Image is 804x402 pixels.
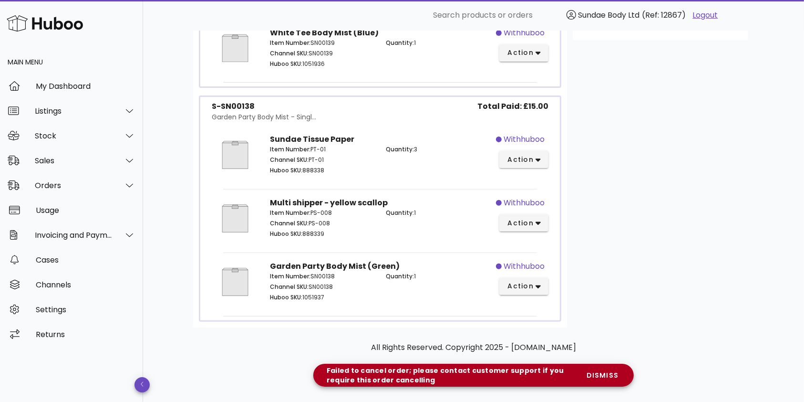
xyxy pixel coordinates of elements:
[212,197,258,240] img: Product Image
[499,44,548,62] button: action
[35,181,113,190] div: Orders
[386,145,414,153] span: Quantity:
[386,39,414,47] span: Quantity:
[386,272,414,280] span: Quantity:
[270,60,302,68] span: Huboo SKU:
[507,218,534,228] span: action
[270,156,309,164] span: Channel SKU:
[270,283,309,291] span: Channel SKU:
[270,197,388,208] strong: Multi shipper - yellow scallop
[270,272,374,281] p: SN00138
[270,166,374,175] p: 888338
[578,10,640,21] span: Sundae Body Ltd
[270,261,400,272] strong: Garden Party Body Mist (Green)
[504,27,545,39] span: withhuboo
[358,363,621,374] li: and
[270,49,309,57] span: Channel SKU:
[693,10,718,21] a: Logout
[270,39,310,47] span: Item Number:
[499,278,548,295] button: action
[507,48,534,58] span: action
[35,231,113,240] div: Invoicing and Payments
[270,219,374,228] p: PS-008
[35,131,113,140] div: Stock
[504,261,545,272] span: withhuboo
[270,272,310,280] span: Item Number:
[270,283,374,291] p: SN00138
[386,209,414,217] span: Quantity:
[270,209,374,217] p: PS-008
[504,134,545,145] span: withhuboo
[507,281,534,291] span: action
[35,156,113,165] div: Sales
[212,112,316,122] div: Garden Party Body Mist - Singl...
[201,342,746,353] p: All Rights Reserved. Copyright 2025 - [DOMAIN_NAME]
[270,230,302,238] span: Huboo SKU:
[386,145,490,154] p: 3
[499,214,548,232] button: action
[270,134,354,145] strong: Sundae Tissue Paper
[642,10,686,21] span: (Ref: 12867)
[270,230,374,238] p: 888339
[270,156,374,164] p: PT-01
[270,49,374,58] p: SN00139
[270,293,374,302] p: 1051937
[270,60,374,68] p: 1051936
[270,293,302,301] span: Huboo SKU:
[36,206,135,215] div: Usage
[477,101,548,112] span: Total Paid: £15.00
[270,39,374,47] p: SN00139
[578,366,626,385] button: dismiss
[212,27,258,70] img: Product Image
[586,370,618,381] span: dismiss
[36,82,135,91] div: My Dashboard
[518,363,621,374] a: Service Terms & Conditions
[499,151,548,168] button: action
[270,145,374,154] p: PT-01
[36,305,135,314] div: Settings
[36,280,135,289] div: Channels
[386,209,490,217] p: 1
[212,101,316,112] div: S-SN00138
[35,106,113,116] div: Listings
[270,166,302,174] span: Huboo SKU:
[270,145,310,153] span: Item Number:
[386,272,490,281] p: 1
[270,209,310,217] span: Item Number:
[321,366,578,385] div: Failed to cancel order; please contact customer support if you require this order cancelling
[504,197,545,209] span: withhuboo
[7,13,83,33] img: Huboo Logo
[338,363,354,374] a: help
[36,330,135,339] div: Returns
[507,155,534,165] span: action
[212,134,258,176] img: Product Image
[270,219,309,227] span: Channel SKU:
[36,255,135,264] div: Cases
[386,39,490,47] p: 1
[361,363,504,374] a: Website and Dashboard Terms of Use
[212,261,258,303] img: Product Image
